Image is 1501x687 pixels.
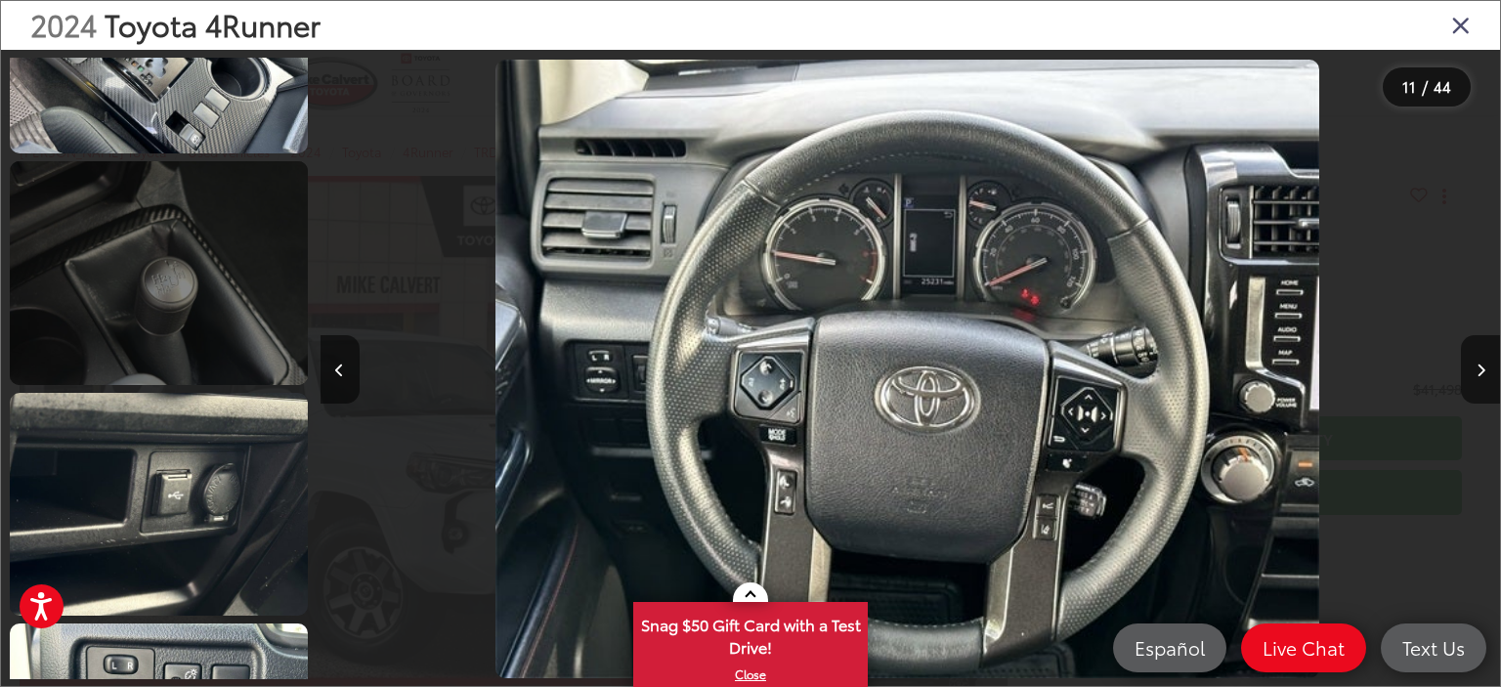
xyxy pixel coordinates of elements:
span: Text Us [1393,635,1475,660]
span: / [1420,80,1430,94]
button: Next image [1461,335,1500,404]
a: Español [1113,623,1226,672]
div: 2024 Toyota 4Runner TRD Off-Road 10 [318,60,1497,678]
span: 2024 [30,3,97,45]
span: Español [1125,635,1215,660]
span: Live Chat [1253,635,1354,660]
a: Text Us [1381,623,1486,672]
img: 2024 Toyota 4Runner TRD Off-Road [495,60,1320,678]
a: Live Chat [1241,623,1366,672]
span: 44 [1434,75,1451,97]
button: Previous image [321,335,360,404]
i: Close gallery [1451,12,1471,37]
span: Toyota 4Runner [105,3,321,45]
span: 11 [1402,75,1416,97]
img: 2024 Toyota 4Runner TRD Off-Road [7,390,311,618]
span: Snag $50 Gift Card with a Test Drive! [635,604,866,664]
